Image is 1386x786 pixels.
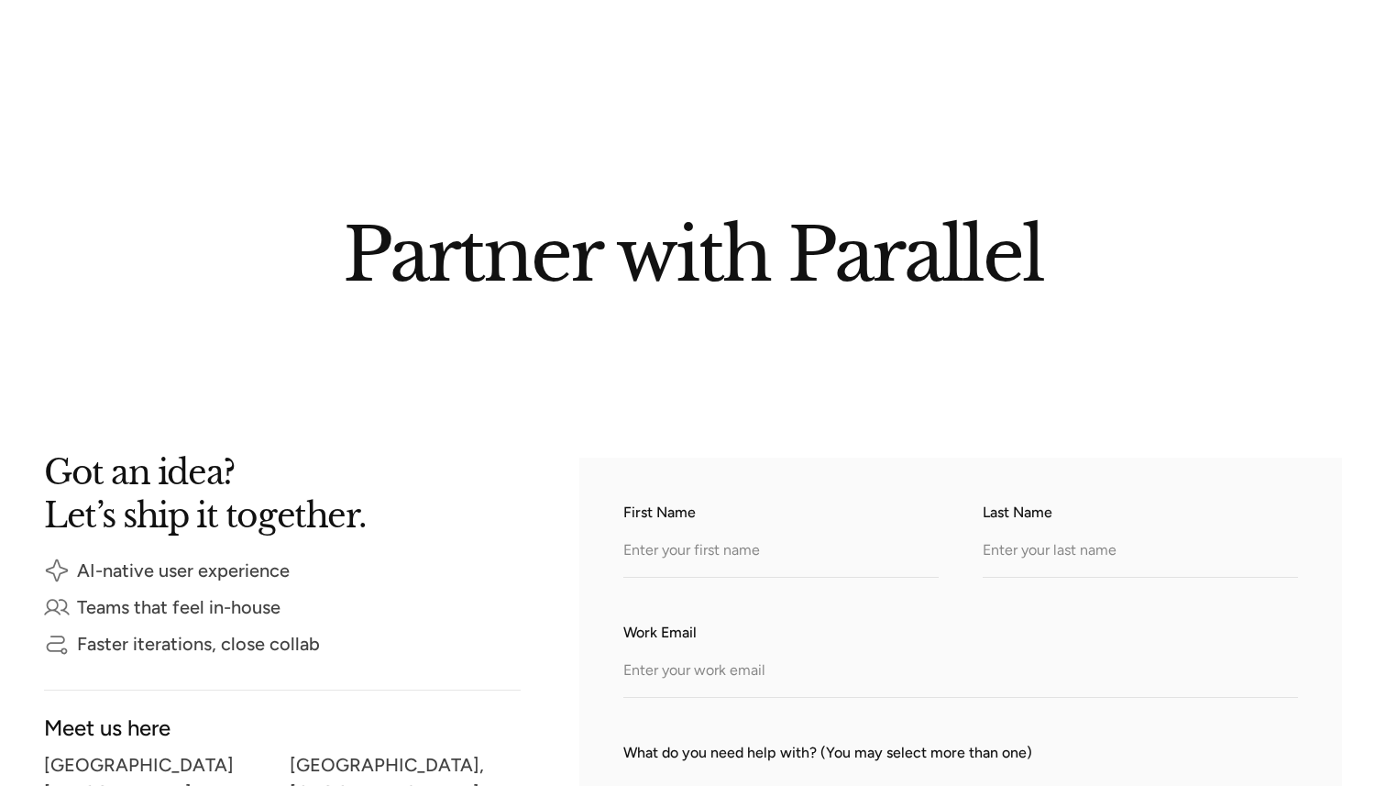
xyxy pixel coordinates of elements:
[170,219,1215,282] h2: Partner with Parallel
[983,502,1298,524] label: Last Name
[44,458,521,528] h2: Got an idea? Let’s ship it together.
[623,742,1298,764] label: What do you need help with? (You may select more than one)
[983,527,1298,578] input: Enter your last name
[623,622,1298,644] label: Work Email
[623,502,939,524] label: First Name
[623,527,939,578] input: Enter your first name
[77,637,320,650] div: Faster iterations, close collab
[623,648,1298,698] input: Enter your work email
[44,720,521,736] div: Meet us here
[77,564,290,577] div: AI-native user experience
[77,601,280,614] div: Teams that feel in-house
